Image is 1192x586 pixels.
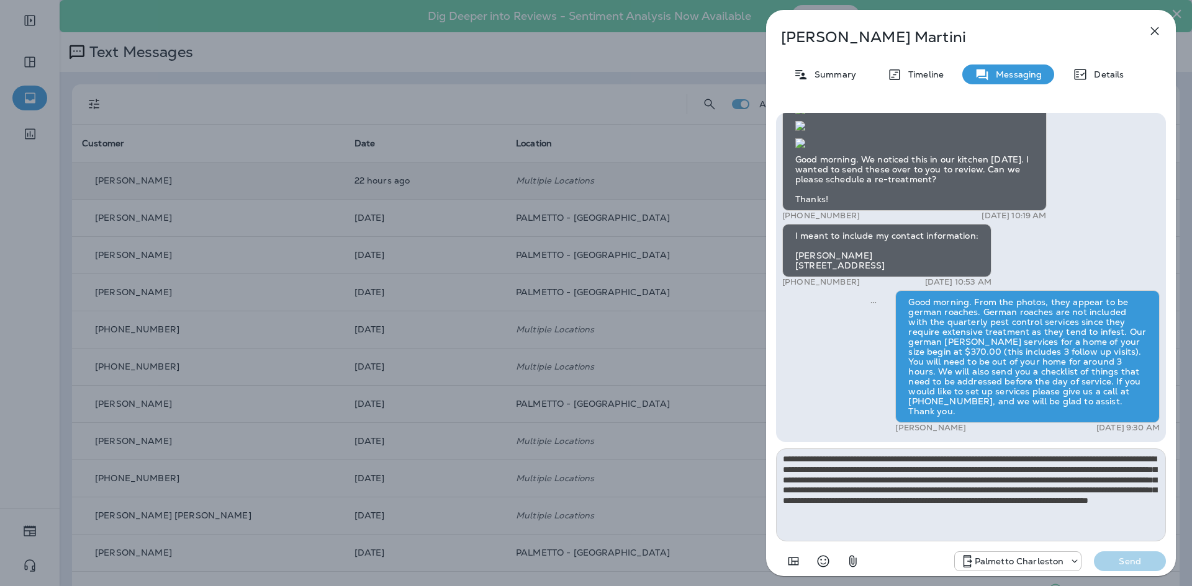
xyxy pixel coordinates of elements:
[982,211,1046,221] p: [DATE] 10:19 AM
[955,554,1081,569] div: +1 (843) 277-8322
[925,277,991,287] p: [DATE] 10:53 AM
[902,69,944,79] p: Timeline
[1088,69,1124,79] p: Details
[781,549,806,574] button: Add in a premade template
[1096,423,1160,433] p: [DATE] 9:30 AM
[870,296,877,307] span: Sent
[795,121,805,131] img: twilio-download
[811,549,836,574] button: Select an emoji
[895,423,966,433] p: [PERSON_NAME]
[781,29,1120,46] p: [PERSON_NAME] Martini
[782,277,860,287] p: [PHONE_NUMBER]
[990,69,1042,79] p: Messaging
[895,290,1160,423] div: Good morning. From the photos, they appear to be german roaches. German roaches are not included ...
[795,138,805,148] img: twilio-download
[782,224,991,277] div: I meant to include my contact information: [PERSON_NAME] [STREET_ADDRESS]
[808,69,856,79] p: Summary
[782,79,1047,211] div: Good morning. We noticed this in our kitchen [DATE]. I wanted to send these over to you to review...
[975,556,1064,566] p: Palmetto Charleston
[782,211,860,221] p: [PHONE_NUMBER]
